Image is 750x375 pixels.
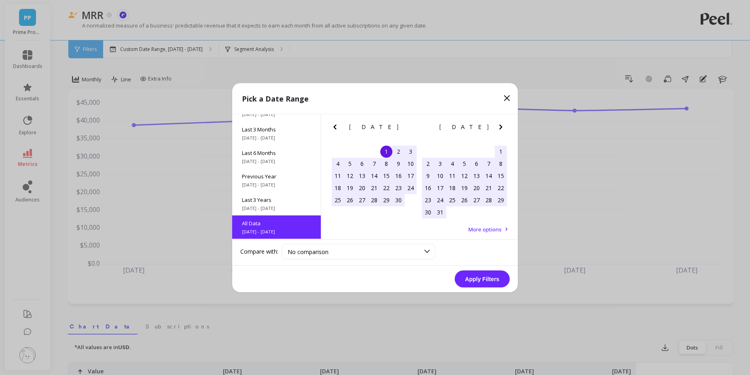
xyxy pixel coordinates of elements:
span: No comparison [288,248,328,255]
div: Choose Tuesday, June 6th, 2017 [356,157,368,169]
div: Choose Friday, June 2nd, 2017 [392,145,405,157]
div: Choose Friday, June 16th, 2017 [392,169,405,182]
div: Choose Thursday, July 13th, 2017 [470,169,483,182]
div: Choose Tuesday, July 11th, 2017 [446,169,458,182]
div: Choose Saturday, June 10th, 2017 [405,157,417,169]
div: Choose Tuesday, July 25th, 2017 [446,194,458,206]
div: Choose Monday, July 24th, 2017 [434,194,446,206]
div: Choose Friday, June 23rd, 2017 [392,182,405,194]
span: Last 3 Months [242,125,311,133]
div: Choose Sunday, July 30th, 2017 [422,206,434,218]
div: Choose Wednesday, June 14th, 2017 [368,169,380,182]
div: Choose Monday, June 5th, 2017 [344,157,356,169]
div: Choose Sunday, June 18th, 2017 [332,182,344,194]
div: Choose Wednesday, June 21st, 2017 [368,182,380,194]
div: Choose Tuesday, July 18th, 2017 [446,182,458,194]
span: [DATE] - [DATE] [242,158,311,164]
div: Choose Wednesday, July 19th, 2017 [458,182,470,194]
span: [DATE] - [DATE] [242,205,311,211]
div: Choose Monday, July 3rd, 2017 [434,157,446,169]
span: [DATE] - [DATE] [242,228,311,235]
div: Choose Friday, July 28th, 2017 [483,194,495,206]
div: Choose Sunday, July 23rd, 2017 [422,194,434,206]
div: month 2017-06 [332,145,417,206]
div: Choose Friday, July 14th, 2017 [483,169,495,182]
div: Choose Tuesday, June 13th, 2017 [356,169,368,182]
button: Previous Month [420,122,433,135]
span: Last 6 Months [242,149,311,156]
span: [DATE] [349,123,400,130]
div: Choose Thursday, June 8th, 2017 [380,157,392,169]
div: month 2017-07 [422,145,507,218]
div: Choose Saturday, June 3rd, 2017 [405,145,417,157]
span: [DATE] - [DATE] [242,134,311,141]
span: More options [468,225,502,233]
div: Choose Tuesday, July 4th, 2017 [446,157,458,169]
div: Choose Tuesday, June 27th, 2017 [356,194,368,206]
div: Choose Thursday, June 29th, 2017 [380,194,392,206]
div: Choose Thursday, July 6th, 2017 [470,157,483,169]
div: Choose Saturday, July 22nd, 2017 [495,182,507,194]
button: Next Month [406,122,419,135]
div: Choose Friday, July 7th, 2017 [483,157,495,169]
div: Choose Saturday, July 15th, 2017 [495,169,507,182]
div: Choose Sunday, July 2nd, 2017 [422,157,434,169]
div: Choose Saturday, July 8th, 2017 [495,157,507,169]
div: Choose Wednesday, June 28th, 2017 [368,194,380,206]
div: Choose Monday, July 17th, 2017 [434,182,446,194]
span: [DATE] [439,123,490,130]
div: Choose Friday, July 21st, 2017 [483,182,495,194]
div: Choose Monday, June 26th, 2017 [344,194,356,206]
button: Next Month [496,122,509,135]
div: Choose Monday, June 19th, 2017 [344,182,356,194]
p: Pick a Date Range [242,93,309,104]
div: Choose Thursday, June 22nd, 2017 [380,182,392,194]
div: Choose Saturday, June 24th, 2017 [405,182,417,194]
div: Choose Monday, July 10th, 2017 [434,169,446,182]
div: Choose Saturday, July 29th, 2017 [495,194,507,206]
div: Choose Saturday, July 1st, 2017 [495,145,507,157]
div: Choose Friday, June 9th, 2017 [392,157,405,169]
span: Previous Year [242,172,311,180]
label: Compare with: [240,248,278,256]
button: Apply Filters [455,270,510,287]
div: Choose Sunday, July 9th, 2017 [422,169,434,182]
div: Choose Thursday, July 27th, 2017 [470,194,483,206]
div: Choose Sunday, July 16th, 2017 [422,182,434,194]
div: Choose Wednesday, June 7th, 2017 [368,157,380,169]
div: Choose Monday, July 31st, 2017 [434,206,446,218]
div: Choose Sunday, June 4th, 2017 [332,157,344,169]
div: Choose Friday, June 30th, 2017 [392,194,405,206]
span: [DATE] - [DATE] [242,181,311,188]
div: Choose Wednesday, July 12th, 2017 [458,169,470,182]
div: Choose Wednesday, July 26th, 2017 [458,194,470,206]
div: Choose Saturday, June 17th, 2017 [405,169,417,182]
span: [DATE] - [DATE] [242,111,311,117]
button: Previous Month [330,122,343,135]
div: Choose Sunday, June 11th, 2017 [332,169,344,182]
div: Choose Thursday, July 20th, 2017 [470,182,483,194]
div: Choose Monday, June 12th, 2017 [344,169,356,182]
span: All Data [242,219,311,227]
span: Last 3 Years [242,196,311,203]
div: Choose Thursday, June 15th, 2017 [380,169,392,182]
div: Choose Wednesday, July 5th, 2017 [458,157,470,169]
div: Choose Thursday, June 1st, 2017 [380,145,392,157]
div: Choose Sunday, June 25th, 2017 [332,194,344,206]
div: Choose Tuesday, June 20th, 2017 [356,182,368,194]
